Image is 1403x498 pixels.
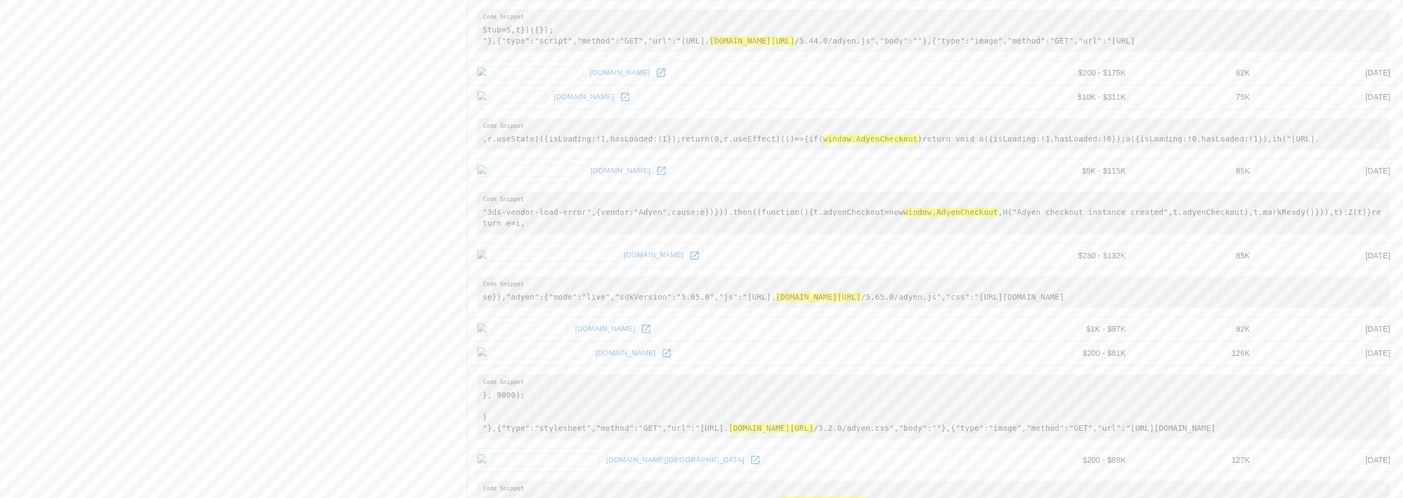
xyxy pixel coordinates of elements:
a: [DOMAIN_NAME] [588,163,653,180]
pre: ,r.useState)({isLoading:!1,hasLoaded:!1});return(0,r.useEffect)(()=>{if( )return void a({isLoadin... [477,118,1390,150]
img: cyberobics.com icon [477,347,588,359]
td: [DATE] [1259,448,1399,472]
td: 75K [1135,85,1259,109]
iframe: Drift Widget Chat Controller [1348,420,1390,462]
img: thirdspace.london icon [477,454,599,466]
td: $200 - $88K [1003,448,1135,472]
a: [DOMAIN_NAME] [587,64,653,82]
td: $10K - $311K [1003,85,1135,109]
hl: [DOMAIN_NAME][URL] [709,36,794,45]
td: 127K [1135,448,1259,472]
hl: [DOMAIN_NAME][URL] [776,293,861,301]
td: [DATE] [1259,317,1399,342]
a: [DOMAIN_NAME] [551,89,617,106]
a: Open baldmove.com in new window [653,163,670,179]
td: [DATE] [1259,61,1399,85]
td: $200 - $81K [1003,341,1135,365]
img: elisabettafranchi.com icon [477,250,616,262]
a: Open sats.no in new window [617,89,633,105]
td: [DATE] [1259,159,1399,183]
td: 92K [1135,317,1259,342]
a: [DOMAIN_NAME] [621,247,686,264]
td: 126K [1135,341,1259,365]
a: Open easyhotel.com in new window [653,64,669,81]
td: 85K [1135,159,1259,183]
td: [DATE] [1259,243,1399,268]
a: [DOMAIN_NAME] [593,345,658,362]
img: sats.no icon [477,91,547,103]
hl: window.AdyenCheckout [904,208,998,216]
pre: }, 9000); } "},{"type":"stylesheet","method":"GET","url":"[URL]. /3.2.0/adyen.css","body":""},{"t... [477,375,1390,439]
pre: "3ds-vendor-load-error",{vendor:"Adyen",cause:e})})).then((function(){t.adyenCheckout=new ,H("Ady... [477,192,1390,234]
td: [DATE] [1259,341,1399,365]
img: easyhotel.com icon [477,67,583,79]
a: [DOMAIN_NAME] [572,321,638,338]
a: Open cyberobics.com in new window [658,345,675,361]
hl: window.AdyenCheckout [823,134,918,143]
a: Open elisabettafranchi.com in new window [686,247,703,264]
hl: [DOMAIN_NAME][URL] [728,424,813,432]
td: 62K [1135,61,1259,85]
a: [DOMAIN_NAME][GEOGRAPHIC_DATA] [604,452,747,469]
img: questico.de icon [477,323,568,335]
td: [DATE] [1259,85,1399,109]
pre: se}},"adyen":{"mode":"live","sdkVersion":"5.65.0","js":"[URL]. /5.65.0/adyen.js","css":"[URL][DOM... [477,277,1390,308]
td: 85K [1135,243,1259,268]
img: baldmove.com icon [477,165,583,177]
td: $1K - $97K [1003,317,1135,342]
a: Open thirdspace.london in new window [747,452,764,468]
td: $5K - $115K [1003,159,1135,183]
pre: Stub=S,t})({}); "},{"type":"script","method":"GET","url":"[URL]. /5.44.0/adyen.js","body":""},{"t... [477,9,1390,52]
td: $200 - $175K [1003,61,1135,85]
a: Open questico.de in new window [638,321,654,337]
td: $280 - $132K [1003,243,1135,268]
